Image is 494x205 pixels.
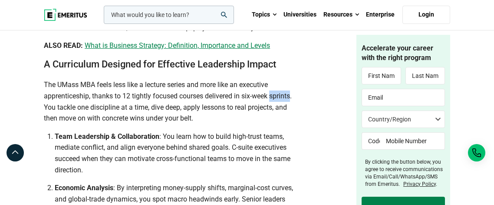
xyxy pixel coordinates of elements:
[44,41,83,50] b: ALSO READ:
[44,81,292,122] span: The UMass MBA feels less like a lecture series and more like an executive apprenticeship, thanks ...
[85,41,270,50] a: What is Business Strategy: Definition, Importance and Levels
[55,132,159,141] b: Team Leadership & Collaboration
[362,89,445,107] input: Email
[405,67,445,85] input: Last Name
[362,67,401,85] input: First Name
[380,133,445,150] input: Mobile Number
[44,58,298,71] h2: A Curriculum Designed for Effective Leadership Impact
[362,44,445,63] h4: Accelerate your career with the right program
[104,6,234,24] input: woocommerce-product-search-field-0
[403,181,436,187] a: Privacy Policy
[362,111,445,128] select: Country
[402,6,450,24] a: Login
[55,184,113,192] b: Economic Analysis
[362,133,380,150] input: Code
[365,159,445,188] label: By clicking the button below, you agree to receive communications via Email/Call/WhatsApp/SMS fro...
[55,132,290,174] span: : You learn how to build high-trust teams, mediate conflict, and align everyone behind shared goa...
